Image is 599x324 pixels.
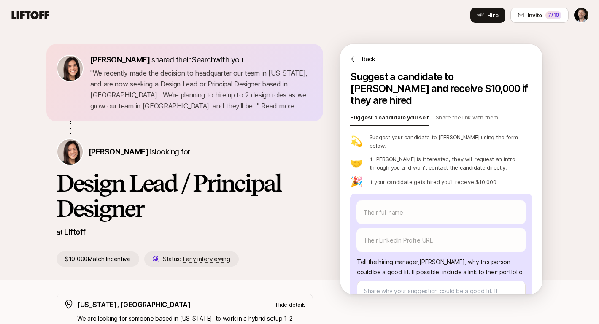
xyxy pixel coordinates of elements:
p: Status: [163,254,230,264]
button: Hire [470,8,505,23]
img: 71d7b91d_d7cb_43b4_a7ea_a9b2f2cc6e03.jpg [57,56,83,81]
p: 🤝 [350,158,363,168]
span: Invite [528,11,542,19]
img: Josh Silverman [574,8,588,22]
p: If your candidate gets hired you'll receive $10,000 [370,178,496,186]
h1: Design Lead / Principal Designer [57,170,313,221]
p: Suggest a candidate to [PERSON_NAME] and receive $10,000 if they are hired [350,71,532,106]
p: If [PERSON_NAME] is interested, they will request an intro through you and won't contact the cand... [370,155,532,172]
p: Tell the hiring manager, [PERSON_NAME] , why this person could be a good fit . If possible, inclu... [357,257,526,277]
p: Share the link with them [436,113,498,125]
button: Josh Silverman [574,8,589,23]
button: Invite7/10 [510,8,569,23]
p: Suggest a candidate yourself [350,113,429,125]
div: 7 /10 [545,11,561,19]
span: [PERSON_NAME] [90,55,150,64]
p: Back [362,54,375,64]
p: 💫 [350,136,363,146]
span: Read more [261,102,294,110]
p: Hide details [276,300,306,309]
p: at [57,227,62,238]
span: Hire [487,11,499,19]
p: 🎉 [350,177,363,187]
span: Early interviewing [183,255,230,263]
span: [PERSON_NAME] [89,147,148,156]
a: Liftoff [64,227,85,236]
p: is looking for [89,146,190,158]
p: $10,000 Match Incentive [57,251,139,267]
p: " We recently made the decision to headquarter our team in [US_STATE], and are now seeking a Desi... [90,67,313,111]
span: with you [215,55,243,64]
p: shared their Search [90,54,247,66]
img: Eleanor Morgan [57,139,83,165]
p: [US_STATE], [GEOGRAPHIC_DATA] [77,299,191,310]
p: Suggest your candidate to [PERSON_NAME] using the form below. [370,133,532,150]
